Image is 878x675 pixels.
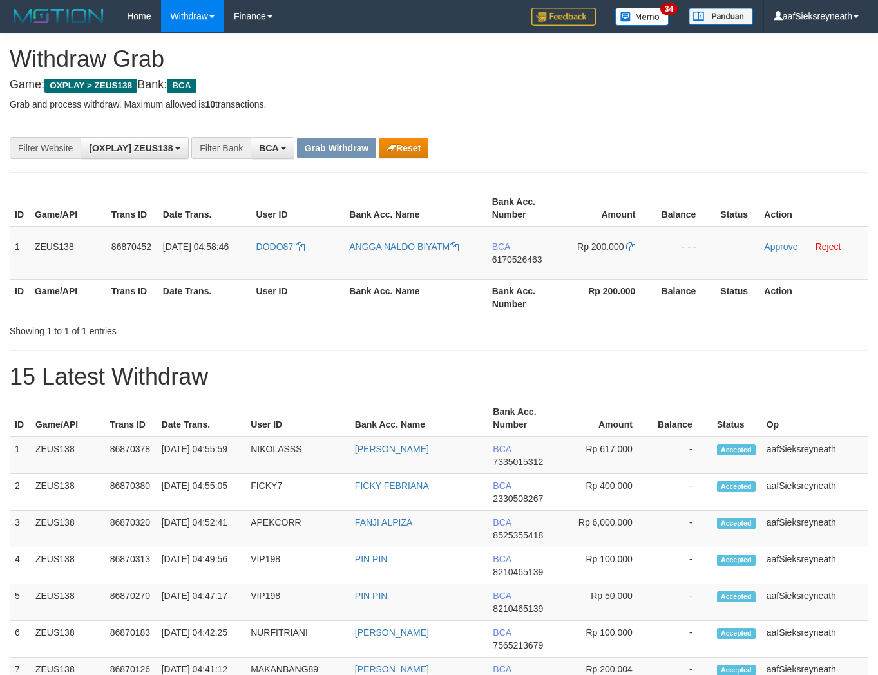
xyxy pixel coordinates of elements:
[761,584,868,621] td: aafSieksreyneath
[10,79,868,91] h4: Game: Bank:
[717,628,756,639] span: Accepted
[30,437,105,474] td: ZEUS138
[355,591,388,601] a: PIN PIN
[563,511,652,547] td: Rp 6,000,000
[563,400,652,437] th: Amount
[355,627,429,638] a: [PERSON_NAME]
[30,227,106,280] td: ZEUS138
[492,254,542,265] span: Copy 6170526463 to clipboard
[493,591,511,601] span: BCA
[487,190,564,227] th: Bank Acc. Number
[761,474,868,511] td: aafSieksreyneath
[10,190,30,227] th: ID
[759,190,868,227] th: Action
[654,279,715,316] th: Balance
[355,517,412,528] a: FANJI ALPIZA
[660,3,678,15] span: 34
[563,437,652,474] td: Rp 617,000
[349,242,459,252] a: ANGGA NALDO BIYATM
[487,279,564,316] th: Bank Acc. Number
[30,621,105,658] td: ZEUS138
[157,621,246,658] td: [DATE] 04:42:25
[158,279,251,316] th: Date Trans.
[245,621,350,658] td: NURFITRIANI
[344,190,486,227] th: Bank Acc. Name
[251,279,345,316] th: User ID
[30,400,105,437] th: Game/API
[689,8,753,25] img: panduan.png
[652,400,712,437] th: Balance
[44,79,137,93] span: OXPLAY > ZEUS138
[30,279,106,316] th: Game/API
[157,584,246,621] td: [DATE] 04:47:17
[493,554,511,564] span: BCA
[111,242,151,252] span: 86870452
[531,8,596,26] img: Feedback.jpg
[355,554,388,564] a: PIN PIN
[577,242,624,252] span: Rp 200.000
[816,242,841,252] a: Reject
[245,547,350,584] td: VIP198
[717,481,756,492] span: Accepted
[10,364,868,390] h1: 15 Latest Withdraw
[493,517,511,528] span: BCA
[717,518,756,529] span: Accepted
[10,621,30,658] td: 6
[259,143,278,153] span: BCA
[564,190,655,227] th: Amount
[10,279,30,316] th: ID
[761,437,868,474] td: aafSieksreyneath
[105,437,157,474] td: 86870378
[167,79,196,93] span: BCA
[105,621,157,658] td: 86870183
[10,474,30,511] td: 2
[615,8,669,26] img: Button%20Memo.svg
[10,584,30,621] td: 5
[493,457,543,467] span: Copy 7335015312 to clipboard
[652,511,712,547] td: -
[10,437,30,474] td: 1
[761,547,868,584] td: aafSieksreyneath
[712,400,761,437] th: Status
[759,279,868,316] th: Action
[654,227,715,280] td: - - -
[158,190,251,227] th: Date Trans.
[30,511,105,547] td: ZEUS138
[106,279,158,316] th: Trans ID
[717,444,756,455] span: Accepted
[764,242,797,252] a: Approve
[493,480,511,491] span: BCA
[10,46,868,72] h1: Withdraw Grab
[30,190,106,227] th: Game/API
[205,99,215,109] strong: 10
[105,400,157,437] th: Trans ID
[493,664,511,674] span: BCA
[492,242,510,252] span: BCA
[652,621,712,658] td: -
[251,137,294,159] button: BCA
[251,190,345,227] th: User ID
[10,547,30,584] td: 4
[652,547,712,584] td: -
[105,474,157,511] td: 86870380
[256,242,294,252] span: DODO87
[493,444,511,454] span: BCA
[563,547,652,584] td: Rp 100,000
[350,400,488,437] th: Bank Acc. Name
[493,530,543,540] span: Copy 8525355418 to clipboard
[717,555,756,566] span: Accepted
[652,584,712,621] td: -
[30,584,105,621] td: ZEUS138
[10,319,356,337] div: Showing 1 to 1 of 1 entries
[81,137,189,159] button: [OXPLAY] ZEUS138
[297,138,376,158] button: Grab Withdraw
[105,584,157,621] td: 86870270
[493,493,543,504] span: Copy 2330508267 to clipboard
[493,640,543,651] span: Copy 7565213679 to clipboard
[563,474,652,511] td: Rp 400,000
[157,437,246,474] td: [DATE] 04:55:59
[761,511,868,547] td: aafSieksreyneath
[30,547,105,584] td: ZEUS138
[10,511,30,547] td: 3
[245,400,350,437] th: User ID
